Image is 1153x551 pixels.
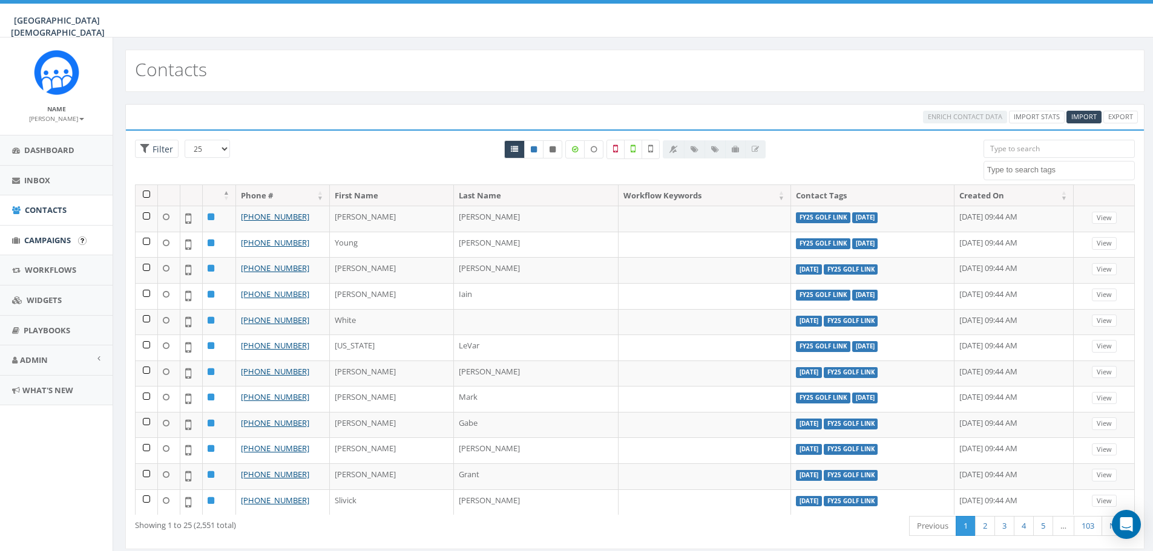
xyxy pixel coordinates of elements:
[241,211,309,222] a: [PHONE_NUMBER]
[1092,340,1117,353] a: View
[1092,212,1117,224] a: View
[543,140,562,158] a: Opted Out
[796,316,822,327] label: [DATE]
[24,175,50,186] span: Inbox
[1092,495,1117,507] a: View
[796,393,850,403] label: FY25 Golf Link
[454,206,618,232] td: [PERSON_NAME]
[454,257,618,283] td: [PERSON_NAME]
[1053,516,1074,536] a: …
[330,257,454,283] td: [PERSON_NAME]
[606,140,625,159] label: Not a Mobile
[584,140,603,158] label: Data not Enriched
[954,232,1074,258] td: [DATE] 09:44 AM
[25,204,67,215] span: Contacts
[135,515,541,531] div: Showing 1 to 25 (2,551 total)
[1066,111,1102,123] a: Import
[791,185,954,206] th: Contact Tags
[135,59,207,79] h2: Contacts
[330,386,454,412] td: [PERSON_NAME]
[330,334,454,360] td: [US_STATE]
[454,489,618,515] td: [PERSON_NAME]
[20,354,48,365] span: Admin
[24,235,71,246] span: Campaigns
[241,262,309,273] a: [PHONE_NUMBER]
[241,443,309,454] a: [PHONE_NUMBER]
[954,463,1074,489] td: [DATE] 09:44 AM
[241,495,309,506] a: [PHONE_NUMBER]
[25,264,76,275] span: Workflows
[975,516,995,536] a: 2
[330,360,454,386] td: [PERSON_NAME]
[565,140,585,158] label: Data Enriched
[954,437,1074,463] td: [DATE] 09:44 AM
[1092,417,1117,430] a: View
[241,315,309,325] a: [PHONE_NUMBER]
[330,463,454,489] td: [PERSON_NAME]
[47,105,66,113] small: Name
[852,290,878,301] label: [DATE]
[796,238,850,249] label: FY25 Golf Link
[1092,469,1117,481] a: View
[454,232,618,258] td: [PERSON_NAME]
[824,367,878,378] label: FY25 Golf Link
[642,140,660,159] label: Not Validated
[954,489,1074,515] td: [DATE] 09:44 AM
[27,295,62,305] span: Widgets
[1071,112,1097,121] span: CSV files only
[1112,510,1141,539] div: Open Intercom Messenger
[796,212,850,223] label: FY25 Golf Link
[11,15,105,38] span: [GEOGRAPHIC_DATA][DEMOGRAPHIC_DATA]
[330,232,454,258] td: Young
[956,516,976,536] a: 1
[954,257,1074,283] td: [DATE] 09:44 AM
[1102,516,1135,536] a: Next
[852,212,878,223] label: [DATE]
[1071,112,1097,121] span: Import
[330,437,454,463] td: [PERSON_NAME]
[796,264,822,275] label: [DATE]
[330,309,454,335] td: White
[330,489,454,515] td: Slivick
[241,366,309,377] a: [PHONE_NUMBER]
[796,444,822,455] label: [DATE]
[852,393,878,403] label: [DATE]
[504,140,525,158] a: All contacts
[954,206,1074,232] td: [DATE] 09:44 AM
[954,185,1074,206] th: Created On: activate to sort column ascending
[796,341,850,352] label: FY25 Golf Link
[624,140,642,159] label: Validated
[454,437,618,463] td: [PERSON_NAME]
[954,334,1074,360] td: [DATE] 09:44 AM
[1092,315,1117,327] a: View
[796,419,822,429] label: [DATE]
[241,391,309,402] a: [PHONE_NUMBER]
[1009,111,1065,123] a: Import Stats
[241,417,309,428] a: [PHONE_NUMBER]
[22,385,73,396] span: What's New
[241,340,309,351] a: [PHONE_NUMBER]
[909,516,956,536] a: Previous
[796,470,822,481] label: [DATE]
[1092,443,1117,456] a: View
[1014,516,1034,536] a: 4
[454,463,618,489] td: Grant
[994,516,1014,536] a: 3
[34,50,79,95] img: Rally_Corp_Icon_1.png
[852,238,878,249] label: [DATE]
[454,185,618,206] th: Last Name
[824,264,878,275] label: FY25 Golf Link
[236,185,330,206] th: Phone #: activate to sort column ascending
[330,283,454,309] td: [PERSON_NAME]
[954,386,1074,412] td: [DATE] 09:44 AM
[1103,111,1138,123] a: Export
[330,206,454,232] td: [PERSON_NAME]
[454,386,618,412] td: Mark
[241,469,309,480] a: [PHONE_NUMBER]
[550,146,556,153] i: This phone number is unsubscribed and has opted-out of all texts.
[524,140,544,158] a: Active
[454,360,618,386] td: [PERSON_NAME]
[796,367,822,378] label: [DATE]
[531,146,537,153] i: This phone number is subscribed and will receive texts.
[824,444,878,455] label: FY25 Golf Link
